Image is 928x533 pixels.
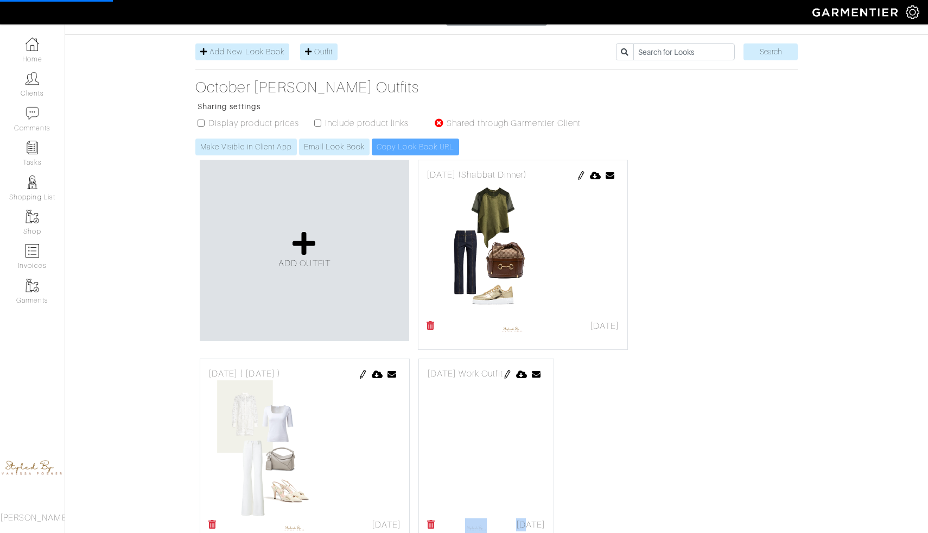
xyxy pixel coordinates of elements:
[26,244,39,258] img: orders-icon-0abe47150d42831381b5fb84f609e132dff9fe21cb692f30cb5eec754e2cba89.png
[26,72,39,85] img: clients-icon-6bae9207a08558b7cb47a8932f037763ab4055f8c8b6bfacd5dc20c3e0201464.png
[427,181,619,317] img: 1759112492.png
[278,230,330,270] a: ADD OUTFIT
[427,367,545,380] div: [DATE] Work Outfit
[503,370,512,379] img: pen-cf24a1663064a2ec1b9c1bd2387e9de7a2fa800b781884d57f21acf72779bad2.png
[26,279,39,292] img: garments-icon-b7da505a4dc4fd61783c78ac3ca0ef83fa9d6f193b1c9dc38574b1d14d53ca28.png
[208,117,299,130] label: Display product prices
[314,47,333,56] span: Outfit
[633,43,735,60] input: Search for Looks
[26,175,39,189] img: stylists-icon-eb353228a002819b7ec25b43dbf5f0378dd9e0616d9560372ff212230b889e62.png
[372,518,401,531] span: [DATE]
[26,106,39,120] img: comment-icon-a0a6a9ef722e966f86d9cbdc48e553b5cf19dbc54f86b18d962a5391bc8f6eb6.png
[807,3,906,22] img: garmentier-logo-header-white-b43fb05a5012e4ada735d5af1a66efaba907eab6374d6393d1fbf88cb4ef424d.png
[26,37,39,51] img: dashboard-icon-dbcd8f5a0b271acd01030246c82b418ddd0df26cd7fceb0bd07c9910d44c42f6.png
[577,171,586,180] img: pen-cf24a1663064a2ec1b9c1bd2387e9de7a2fa800b781884d57f21acf72779bad2.png
[26,141,39,154] img: reminder-icon-8004d30b9f0a5d33ae49ab947aed9ed385cf756f9e5892f1edd6e32f2345188e.png
[590,319,619,333] span: [DATE]
[195,78,592,97] a: October [PERSON_NAME] Outfits
[906,5,919,19] img: gear-icon-white-bd11855cb880d31180b6d7d6211b90ccbf57a29d726f0c71d8c61bd08dd39cc2.png
[325,117,409,130] label: Include product links
[743,43,798,60] input: Search
[427,168,619,181] div: [DATE] (Shabbat Dinner)
[278,259,330,268] span: ADD OUTFIT
[26,210,39,223] img: garments-icon-b7da505a4dc4fd61783c78ac3ca0ef83fa9d6f193b1c9dc38574b1d14d53ca28.png
[359,370,367,379] img: pen-cf24a1663064a2ec1b9c1bd2387e9de7a2fa800b781884d57f21acf72779bad2.png
[208,380,401,516] img: 1759112550.png
[195,43,289,60] a: Add New Look Book
[299,139,370,155] a: Email Look Book
[300,43,338,60] a: Outfit
[198,101,592,112] p: Sharing settings
[447,117,581,130] label: Shared through Garmentier Client
[208,367,401,380] div: [DATE] ( [DATE] )
[209,47,284,56] span: Add New Look Book
[516,518,545,531] span: [DATE]
[195,139,297,155] a: Make Visible in Client App
[501,319,523,341] img: 1758472954373.png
